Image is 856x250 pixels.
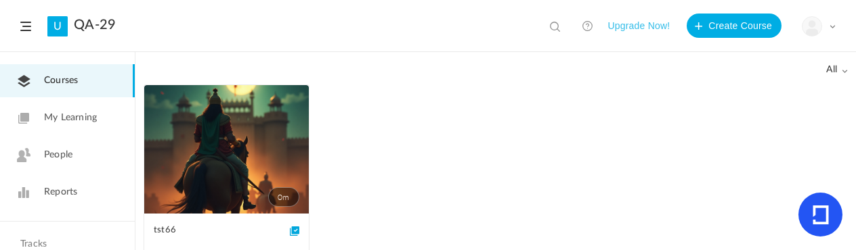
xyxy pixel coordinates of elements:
img: user-image.png [802,17,821,36]
button: Create Course [687,14,782,38]
span: People [44,148,72,162]
h4: Tracks [20,239,111,250]
span: My Learning [44,111,97,125]
span: Courses [44,74,78,88]
span: tst66 [154,223,279,238]
button: Upgrade Now! [607,14,670,38]
a: 0m [144,85,309,214]
span: 0m [268,187,299,207]
span: Reports [44,185,77,199]
a: U [47,16,68,36]
a: QA-29 [74,17,116,33]
span: all [826,64,848,76]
